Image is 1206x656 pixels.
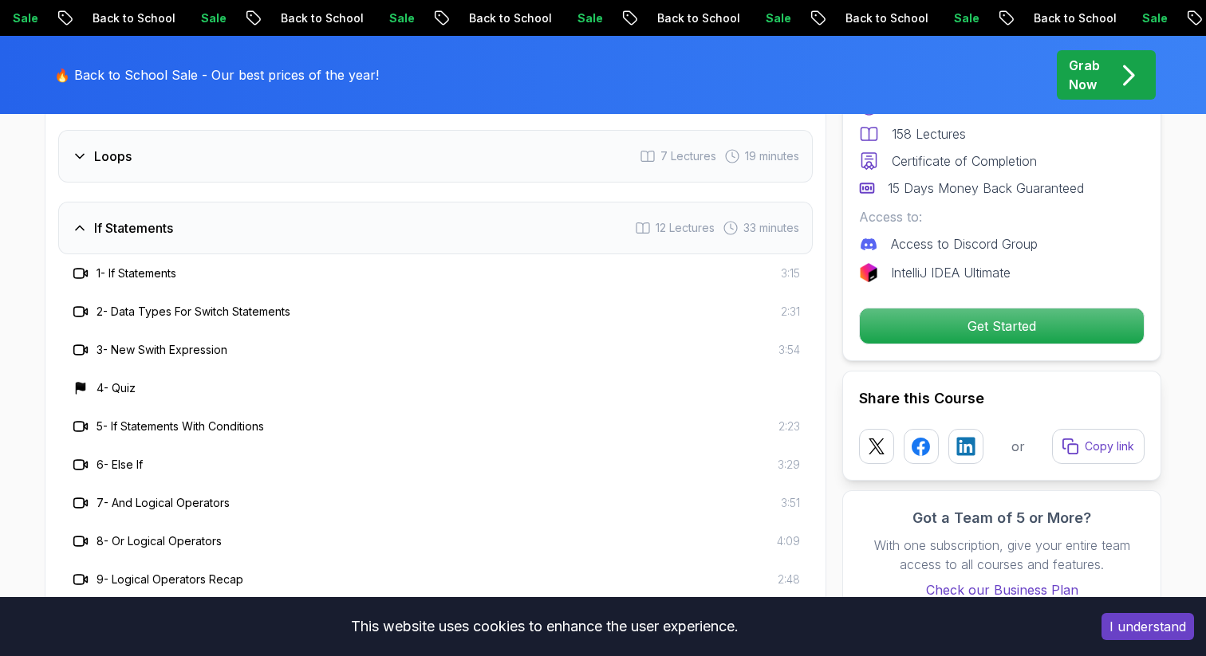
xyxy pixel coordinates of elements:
p: Sale [564,10,615,26]
h3: Got a Team of 5 or More? [859,507,1145,529]
h3: 4 - Quiz [97,380,136,396]
p: IntelliJ IDEA Ultimate [891,263,1011,282]
h3: Loops [94,147,132,166]
h3: 9 - Logical Operators Recap [97,572,243,587]
p: Back to School [832,10,940,26]
img: jetbrains logo [859,263,878,282]
p: 158 Lectures [892,124,966,143]
span: 3:15 [781,265,800,281]
p: Grab Now [1069,56,1100,94]
span: 12 Lectures [656,220,715,236]
span: 3:29 [778,457,800,473]
p: Sale [940,10,991,26]
h3: If Statements [94,218,173,238]
span: 3:54 [778,342,800,358]
span: 33 minutes [743,220,799,236]
span: 2:31 [781,304,800,320]
p: Back to School [267,10,376,26]
p: With one subscription, give your entire team access to all courses and features. [859,536,1145,574]
h3: 1 - If Statements [97,265,176,281]
span: 2:48 [778,572,800,587]
p: Sale [187,10,238,26]
p: Back to School [79,10,187,26]
p: Sale [376,10,427,26]
h3: 6 - Else If [97,457,143,473]
h3: 7 - And Logical Operators [97,495,230,511]
p: or [1011,437,1025,456]
p: Access to Discord Group [891,234,1038,253]
p: Certificate of Completion [892,151,1037,171]
span: 7 Lectures [660,148,716,164]
a: Check our Business Plan [859,580,1145,599]
button: Copy link [1052,429,1145,464]
p: Sale [1129,10,1180,26]
h3: 5 - If Statements With Conditions [97,418,264,434]
button: Accept cookies [1102,613,1194,640]
button: Loops7 Lectures 19 minutes [58,130,813,183]
div: This website uses cookies to enhance the user experience. [12,609,1078,644]
button: If Statements12 Lectures 33 minutes [58,202,813,254]
span: 2:23 [778,418,800,434]
h2: Share this Course [859,387,1145,410]
p: Sale [752,10,803,26]
h3: 8 - Or Logical Operators [97,533,222,549]
span: 19 minutes [745,148,799,164]
p: Back to School [455,10,564,26]
p: Get Started [860,308,1144,344]
p: Copy link [1085,438,1134,454]
span: 4:09 [777,533,800,549]
p: Back to School [644,10,752,26]
span: 3:51 [781,495,800,511]
p: 🔥 Back to School Sale - Our best prices of the year! [54,65,379,84]
p: Back to School [1020,10,1129,26]
p: Access to: [859,207,1145,226]
h3: 2 - Data Types For Switch Statements [97,304,290,320]
h3: 3 - New Swith Expression [97,342,227,358]
p: 15 Days Money Back Guaranteed [888,179,1084,198]
button: Get Started [859,308,1145,344]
